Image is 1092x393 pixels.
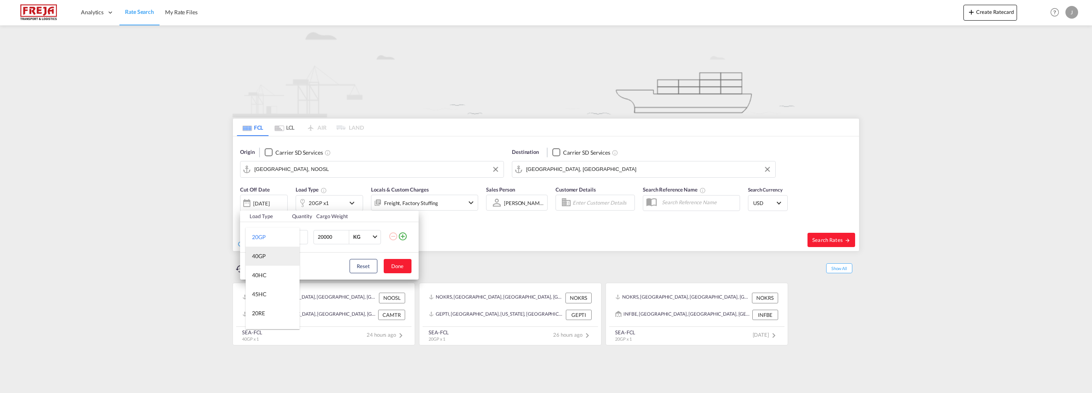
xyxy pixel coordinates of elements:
[252,309,265,317] div: 20RE
[252,252,266,260] div: 40GP
[252,290,267,298] div: 45HC
[252,233,266,241] div: 20GP
[252,271,267,279] div: 40HC
[252,328,265,336] div: 40RE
